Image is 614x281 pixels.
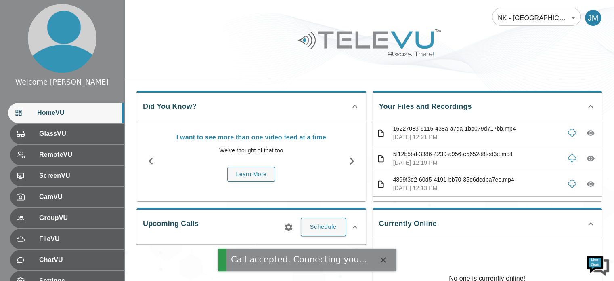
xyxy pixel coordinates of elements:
[39,255,117,265] span: ChatVU
[586,253,610,277] img: Chat Widget
[14,38,34,58] img: d_736959983_company_1615157101543_736959983
[393,201,561,209] p: c3dbad25-7b7a-4d11-87f6-bd097ce5e53a.mp4
[28,4,96,73] img: profile.png
[4,192,154,220] textarea: Type your message and hit 'Enter'
[39,192,117,202] span: CamVU
[42,42,136,53] div: Chat with us now
[10,124,124,144] div: GlassVU
[393,133,561,142] p: [DATE] 12:21 PM
[39,234,117,244] span: FileVU
[297,26,442,59] img: Logo
[231,254,367,266] div: Call accepted. Connecting you...
[8,103,124,123] div: HomeVU
[585,10,601,26] div: JM
[301,218,346,236] button: Schedule
[10,166,124,186] div: ScreenVU
[169,133,333,142] p: I want to see more than one video feed at a time
[10,229,124,249] div: FileVU
[37,108,117,118] span: HomeVU
[10,208,124,228] div: GroupVU
[10,250,124,270] div: ChatVU
[393,158,561,167] p: [DATE] 12:19 PM
[39,150,117,160] span: RemoteVU
[492,6,581,29] div: NK - [GEOGRAPHIC_DATA]
[227,167,275,182] button: Learn More
[393,175,561,184] p: 4899f3d2-60d5-4191-bb70-35d6dedba7ee.mp4
[132,4,152,23] div: Minimize live chat window
[39,171,117,181] span: ScreenVU
[39,213,117,223] span: GroupVU
[15,77,109,87] div: Welcome [PERSON_NAME]
[393,184,561,192] p: [DATE] 12:13 PM
[10,187,124,207] div: CamVU
[169,146,333,155] p: We've thought of that too
[47,87,111,169] span: We're online!
[10,145,124,165] div: RemoteVU
[393,150,561,158] p: 5f12b5bd-3386-4239-a956-e5652d8fed3e.mp4
[393,125,561,133] p: 16227083-6115-438a-a7da-1bb079d717bb.mp4
[39,129,117,139] span: GlassVU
